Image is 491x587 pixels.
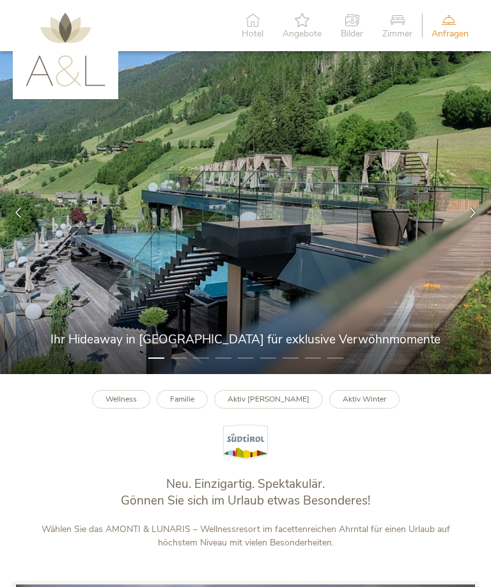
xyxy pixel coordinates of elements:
a: Familie [157,390,208,409]
span: Neu. Einzigartig. Spektakulär. [166,476,325,492]
span: Anfragen [432,29,469,38]
img: Südtirol [223,425,268,460]
span: Bilder [341,29,363,38]
b: Wellness [105,394,137,404]
p: Wählen Sie das AMONTI & LUNARIS – Wellnessresort im facettenreichen Ahrntal für einen Urlaub auf ... [26,522,465,549]
b: Aktiv [PERSON_NAME] [228,394,309,404]
span: Angebote [283,29,322,38]
a: Aktiv Winter [329,390,400,409]
b: Familie [170,394,194,404]
span: Hotel [242,29,263,38]
a: Wellness [92,390,150,409]
a: Aktiv [PERSON_NAME] [214,390,323,409]
b: Aktiv Winter [343,394,386,404]
span: Gönnen Sie sich im Urlaub etwas Besonderes! [121,492,370,509]
img: AMONTI & LUNARIS Wellnessresort [26,13,105,86]
span: Zimmer [382,29,412,38]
